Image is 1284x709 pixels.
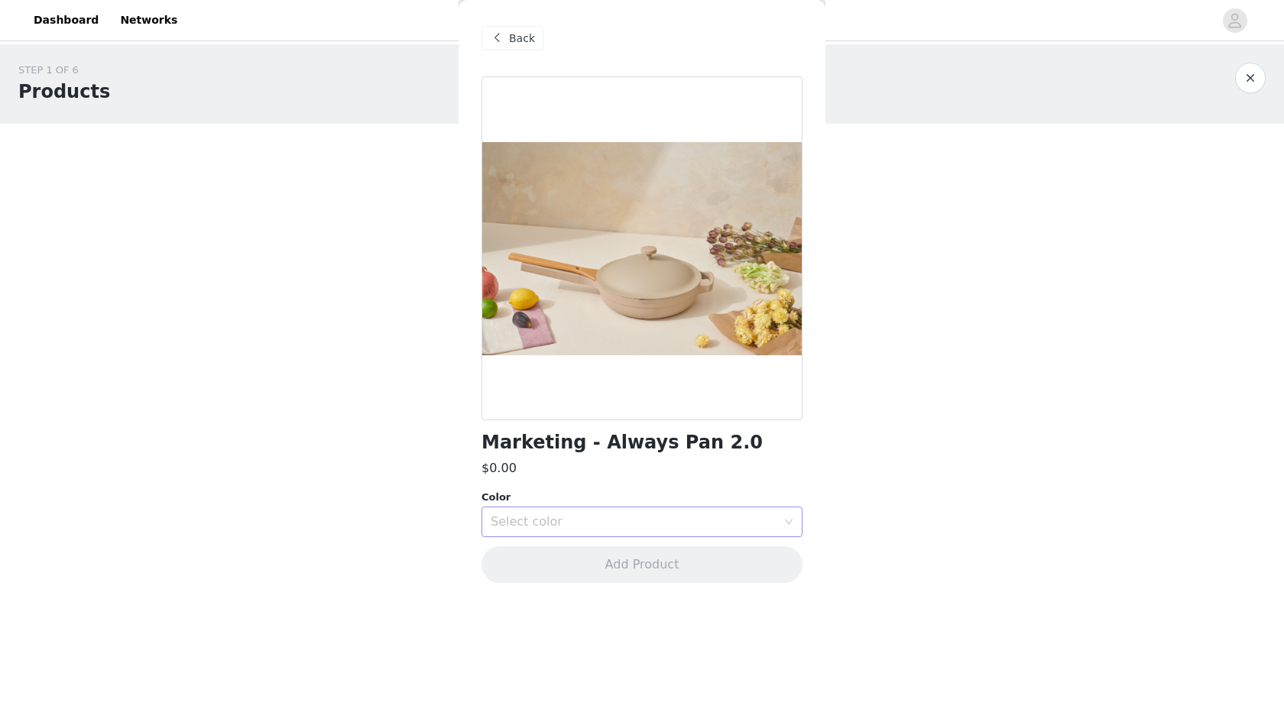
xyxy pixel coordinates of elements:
[481,432,763,453] h1: Marketing - Always Pan 2.0
[481,490,802,505] div: Color
[18,78,110,105] h1: Products
[24,3,108,37] a: Dashboard
[784,517,793,528] i: icon: down
[491,514,777,529] div: Select color
[509,31,535,47] span: Back
[111,3,186,37] a: Networks
[1227,8,1242,33] div: avatar
[18,63,110,78] div: STEP 1 OF 6
[481,546,802,583] button: Add Product
[481,459,517,478] h3: $0.00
